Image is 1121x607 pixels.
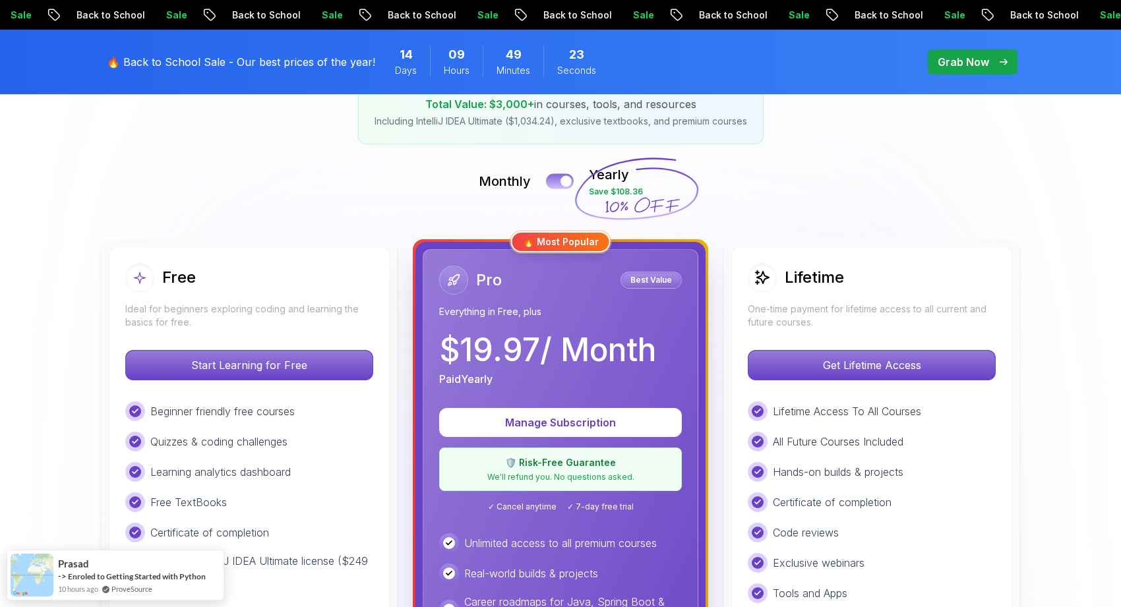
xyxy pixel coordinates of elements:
p: Quizzes & coding challenges [150,434,288,449]
span: Prasad [58,558,89,569]
p: 🛡️ Risk-Free Guarantee [448,456,673,469]
p: Tools and Apps [773,585,847,601]
span: 23 Seconds [569,45,584,64]
img: logo_orange.svg [21,21,32,32]
p: Monthly [479,172,531,190]
span: ✓ Cancel anytime [488,502,557,512]
p: Real-world builds & projects [464,565,598,581]
p: Sale [309,9,351,22]
div: Keywords by Traffic [148,78,218,86]
p: Beginner friendly free courses [150,403,295,419]
span: ✓ 7-day free trial [567,502,634,512]
p: Free TextBooks [150,494,227,510]
p: Paid Yearly [439,371,493,387]
img: tab_domain_overview_orange.svg [38,76,49,87]
p: Certificate of completion [773,494,892,510]
span: 14 Days [400,45,413,64]
h2: Free [162,267,196,288]
p: Sale [776,9,818,22]
p: Certificate of completion [150,525,269,540]
p: 3 months IntelliJ IDEA Ultimate license ($249 value) [150,553,373,585]
p: 🔥 Back to School Sale - Our best prices of the year! [107,54,375,70]
p: Back to School [842,9,932,22]
p: Back to School [531,9,621,22]
p: Everything in Free, plus [439,305,682,318]
p: Grab Now [938,54,989,70]
p: Manage Subscription [455,415,666,430]
p: Back to School [64,9,154,22]
span: 10 hours ago [58,583,98,594]
p: Back to School [220,9,309,22]
div: v 4.0.25 [37,21,65,32]
p: Exclusive webinars [773,555,864,571]
span: 9 Hours [448,45,465,64]
p: Get Lifetime Access [748,351,995,380]
button: Manage Subscription [439,408,682,437]
span: Days [395,64,417,77]
span: -> [58,571,67,581]
p: Start Learning for Free [126,351,373,380]
div: Domain: [DOMAIN_NAME] [34,34,145,45]
span: Minutes [497,64,530,77]
p: Unlimited access to all premium courses [464,535,657,551]
h2: Lifetime [785,267,844,288]
p: Sale [154,9,196,22]
span: Total Value: $3,000+ [425,98,534,111]
div: Domain Overview [53,78,118,86]
p: Sale [932,9,974,22]
p: in courses, tools, and resources [375,96,747,112]
p: Best Value [622,274,680,287]
span: 49 Minutes [506,45,522,64]
a: ProveSource [111,583,152,594]
p: Including IntelliJ IDEA Ultimate ($1,034.24), exclusive textbooks, and premium courses [375,115,747,128]
button: Get Lifetime Access [748,350,996,380]
p: Back to School [998,9,1087,22]
img: website_grey.svg [21,34,32,45]
h2: Pro [476,270,502,291]
p: Back to School [375,9,465,22]
img: provesource social proof notification image [11,554,53,596]
a: Enroled to Getting Started with Python [68,571,206,581]
p: Learning analytics dashboard [150,464,291,480]
span: Hours [444,64,470,77]
button: Start Learning for Free [125,350,373,380]
p: Ideal for beginners exploring coding and learning the basics for free. [125,303,373,329]
p: One-time payment for lifetime access to all current and future courses. [748,303,996,329]
p: All Future Courses Included [773,434,903,449]
a: Start Learning for Free [125,359,373,372]
p: Lifetime Access To All Courses [773,403,921,419]
p: Hands-on builds & projects [773,464,903,480]
p: $ 19.97 / Month [439,334,656,366]
p: Sale [621,9,663,22]
img: tab_keywords_by_traffic_grey.svg [133,76,144,87]
p: We'll refund you. No questions asked. [448,472,673,482]
a: Manage Subscription [439,416,682,429]
p: Code reviews [773,525,839,540]
p: Back to School [686,9,776,22]
p: Sale [465,9,507,22]
a: Get Lifetime Access [748,359,996,372]
span: Seconds [557,64,596,77]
